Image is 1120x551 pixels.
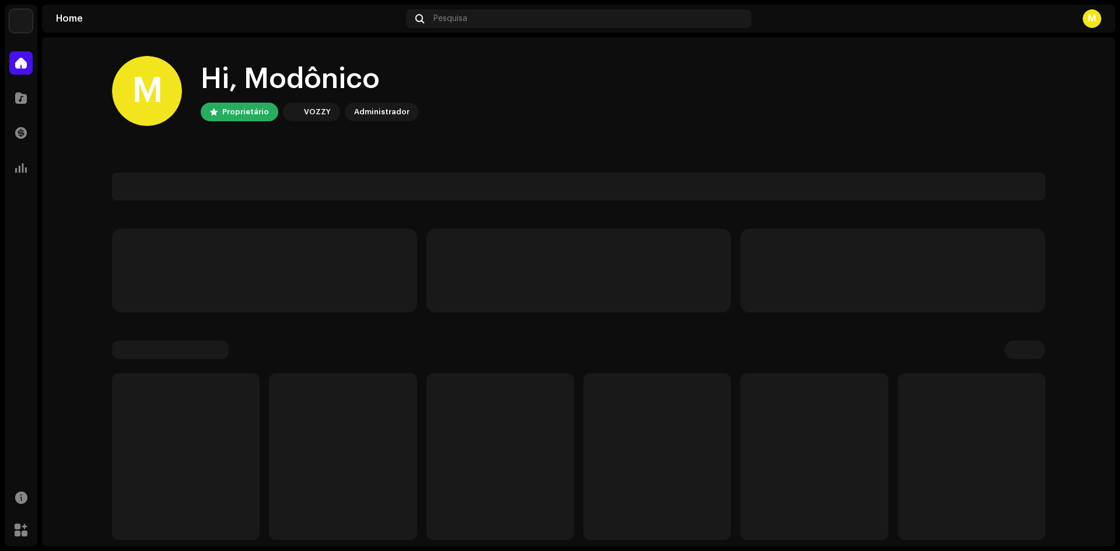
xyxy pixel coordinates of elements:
[304,105,331,119] div: VOZZY
[354,105,409,119] div: Administrador
[9,9,33,33] img: 1cf725b2-75a2-44e7-8fdf-5f1256b3d403
[201,61,419,98] div: Hi, Modônico
[1083,9,1101,28] div: M
[285,105,299,119] img: 1cf725b2-75a2-44e7-8fdf-5f1256b3d403
[433,14,467,23] span: Pesquisa
[222,105,269,119] div: Proprietário
[56,14,401,23] div: Home
[112,56,182,126] div: M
